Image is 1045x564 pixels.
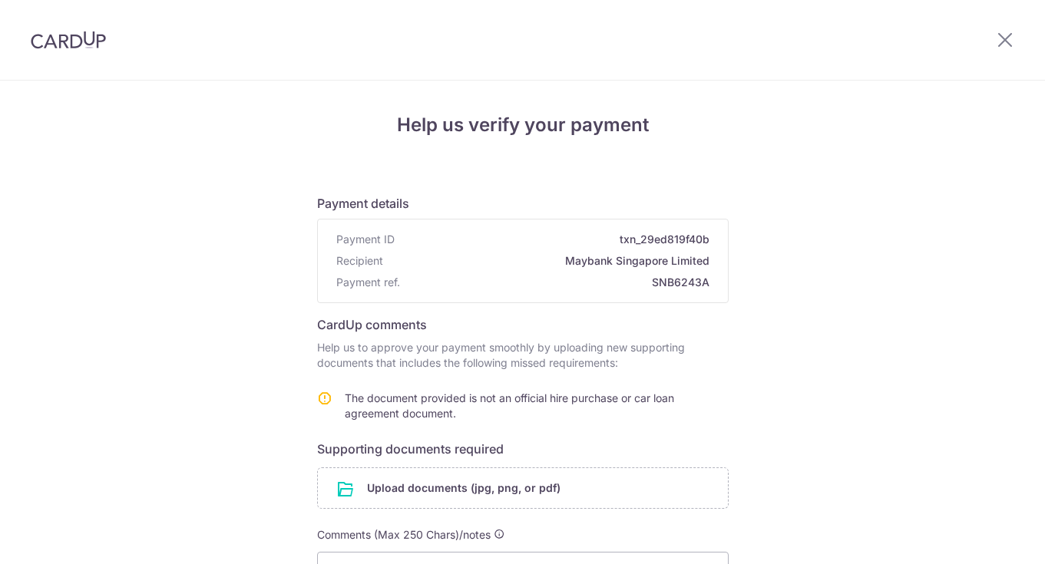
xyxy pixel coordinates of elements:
[31,31,106,49] img: CardUp
[345,391,674,420] span: The document provided is not an official hire purchase or car loan agreement document.
[389,253,709,269] span: Maybank Singapore Limited
[336,253,383,269] span: Recipient
[317,467,729,509] div: Upload documents (jpg, png, or pdf)
[317,315,729,334] h6: CardUp comments
[336,275,400,290] span: Payment ref.
[317,440,729,458] h6: Supporting documents required
[317,340,729,371] p: Help us to approve your payment smoothly by uploading new supporting documents that includes the ...
[317,111,729,139] h4: Help us verify your payment
[406,275,709,290] span: SNB6243A
[401,232,709,247] span: txn_29ed819f40b
[336,232,395,247] span: Payment ID
[317,194,729,213] h6: Payment details
[947,518,1030,556] iframe: Opens a widget where you can find more information
[317,528,491,541] span: Comments (Max 250 Chars)/notes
